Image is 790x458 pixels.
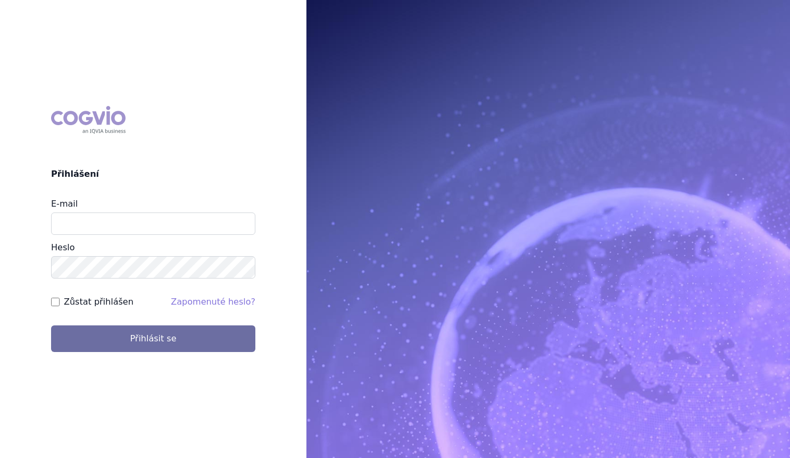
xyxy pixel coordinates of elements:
[171,297,255,307] a: Zapomenuté heslo?
[51,106,126,134] div: COGVIO
[64,296,134,308] label: Zůstat přihlášen
[51,168,255,181] h2: Přihlášení
[51,242,74,252] label: Heslo
[51,325,255,352] button: Přihlásit se
[51,199,78,209] label: E-mail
